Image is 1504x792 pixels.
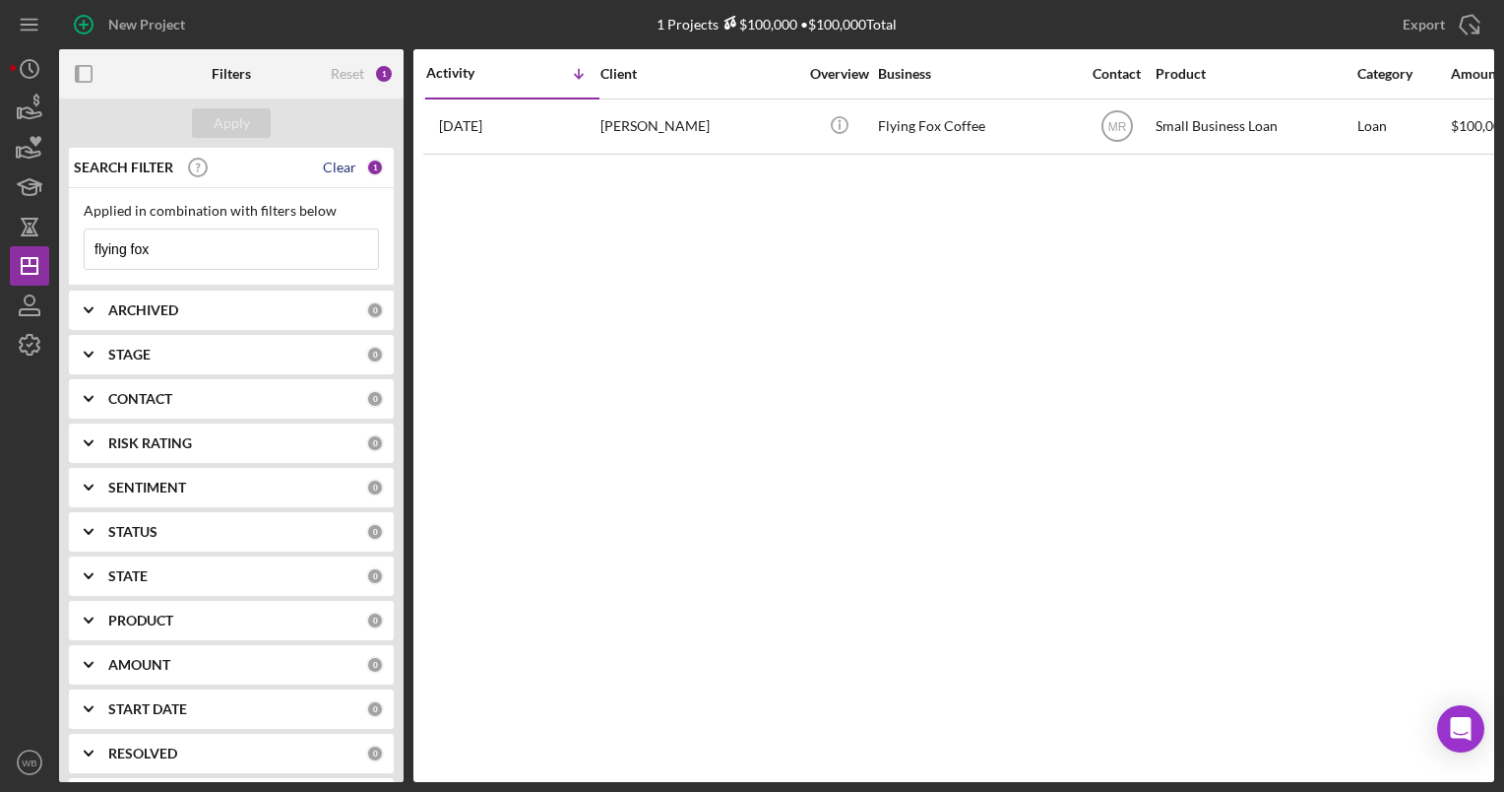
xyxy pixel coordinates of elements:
[22,758,36,768] text: WB
[74,160,173,175] b: SEARCH FILTER
[426,65,513,81] div: Activity
[108,524,157,540] b: STATUS
[108,391,172,407] b: CONTACT
[878,66,1075,82] div: Business
[366,700,384,718] div: 0
[108,613,173,628] b: PRODUCT
[600,66,797,82] div: Client
[802,66,876,82] div: Overview
[1080,66,1154,82] div: Contact
[657,16,897,33] div: 1 Projects • $100,000 Total
[108,480,186,495] b: SENTIMENT
[366,612,384,629] div: 0
[366,159,384,176] div: 1
[1107,120,1126,134] text: MR
[366,656,384,674] div: 0
[366,390,384,408] div: 0
[600,100,797,153] div: [PERSON_NAME]
[366,434,384,452] div: 0
[192,108,271,138] button: Apply
[10,743,49,782] button: WB
[108,5,185,44] div: New Project
[108,701,187,717] b: START DATE
[366,479,384,496] div: 0
[366,523,384,541] div: 0
[108,568,148,584] b: STATE
[331,66,364,82] div: Reset
[1357,66,1449,82] div: Category
[59,5,205,44] button: New Project
[366,745,384,762] div: 0
[719,16,797,33] div: $100,000
[439,118,482,134] time: 2025-09-08 17:26
[1383,5,1494,44] button: Export
[1437,705,1484,753] div: Open Intercom Messenger
[366,301,384,319] div: 0
[1156,100,1352,153] div: Small Business Loan
[108,657,170,673] b: AMOUNT
[84,203,379,219] div: Applied in combination with filters below
[366,567,384,585] div: 0
[323,160,356,175] div: Clear
[108,347,151,363] b: STAGE
[214,108,250,138] div: Apply
[108,435,192,451] b: RISK RATING
[366,346,384,363] div: 0
[374,64,394,84] div: 1
[1156,66,1352,82] div: Product
[1403,5,1445,44] div: Export
[108,746,177,761] b: RESOLVED
[1357,100,1449,153] div: Loan
[108,302,178,318] b: ARCHIVED
[212,66,251,82] b: Filters
[878,100,1075,153] div: Flying Fox Coffee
